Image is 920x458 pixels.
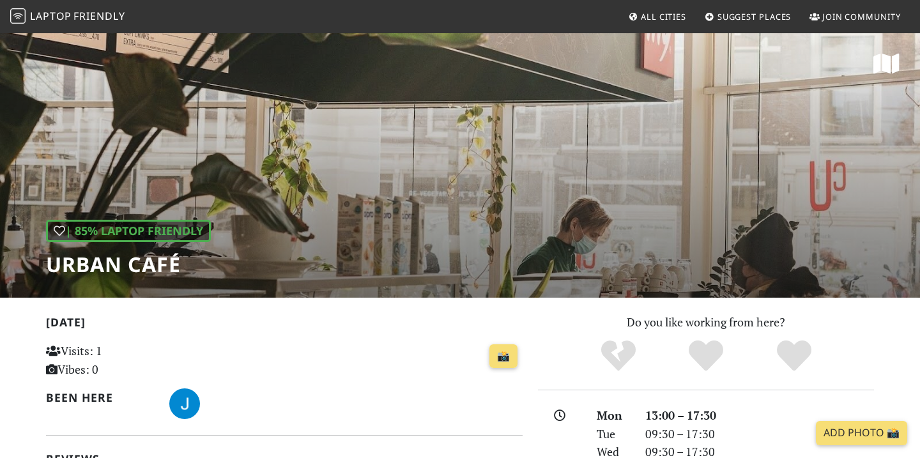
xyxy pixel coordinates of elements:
span: Join Community [822,11,901,22]
div: Mon [589,406,638,425]
a: 📸 [489,344,517,369]
span: Jesse H [169,395,200,410]
a: Join Community [804,5,906,28]
span: Friendly [73,9,125,23]
h2: Been here [46,391,154,404]
div: | 85% Laptop Friendly [46,220,211,242]
a: Suggest Places [700,5,797,28]
p: Visits: 1 Vibes: 0 [46,342,195,379]
div: Definitely! [750,339,838,374]
div: 13:00 – 17:30 [638,406,882,425]
div: No [574,339,663,374]
p: Do you like working from here? [538,313,874,332]
h2: [DATE] [46,316,523,334]
span: Laptop [30,9,72,23]
img: LaptopFriendly [10,8,26,24]
a: All Cities [623,5,691,28]
span: All Cities [641,11,686,22]
h1: Urban Café [46,252,211,277]
div: Yes [662,339,750,374]
a: Add Photo 📸 [816,421,907,445]
img: 3698-jesse.jpg [169,388,200,419]
div: 09:30 – 17:30 [638,425,882,443]
span: Suggest Places [717,11,792,22]
div: Tue [589,425,638,443]
a: LaptopFriendly LaptopFriendly [10,6,125,28]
